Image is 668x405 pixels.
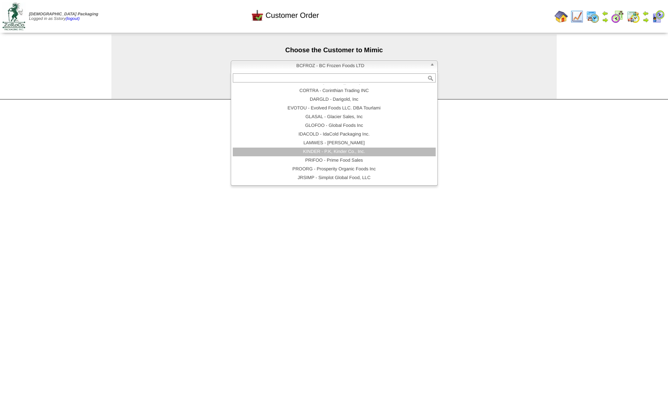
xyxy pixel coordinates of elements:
[233,121,436,130] li: GLOFOO - Global Foods Inc
[233,113,436,121] li: GLASAL - Glacier Sales, Inc
[570,10,584,23] img: line_graph.gif
[29,12,98,21] span: Logged in as Sstory
[233,165,436,174] li: PROORG - Prosperity Organic Foods Inc
[586,10,599,23] img: calendarprod.gif
[285,47,383,54] span: Choose the Customer to Mimic
[642,17,649,23] img: arrowright.gif
[602,10,608,17] img: arrowleft.gif
[611,10,624,23] img: calendarblend.gif
[642,10,649,17] img: arrowleft.gif
[233,87,436,95] li: CORTRA - Corinthian Trading INC
[233,156,436,165] li: PRIFOO - Prime Food Sales
[233,104,436,113] li: EVOTOU - Evolved Foods LLC. DBA Tourlami
[234,61,427,71] span: BCFROZ - BC Frozen Foods LTD
[233,148,436,156] li: KINDER - P.K, Kinder Co., Inc.
[627,10,640,23] img: calendarinout.gif
[251,9,264,22] img: cust_order.png
[65,17,80,21] a: (logout)
[233,174,436,182] li: JRSIMP - Simplot Global Food, LLC
[29,12,98,17] span: [DEMOGRAPHIC_DATA] Packaging
[233,95,436,104] li: DARGLD - Darigold, Inc
[2,2,25,30] img: zoroco-logo-small.webp
[265,11,319,20] span: Customer Order
[602,17,608,23] img: arrowright.gif
[233,139,436,148] li: LAMWES - [PERSON_NAME]
[233,182,436,191] li: SONEND - [PERSON_NAME] Endeavors, LLC DBA HUNDY
[555,10,568,23] img: home.gif
[233,130,436,139] li: IDACOLD - IdaCold Packaging Inc.
[651,10,665,23] img: calendarcustomer.gif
